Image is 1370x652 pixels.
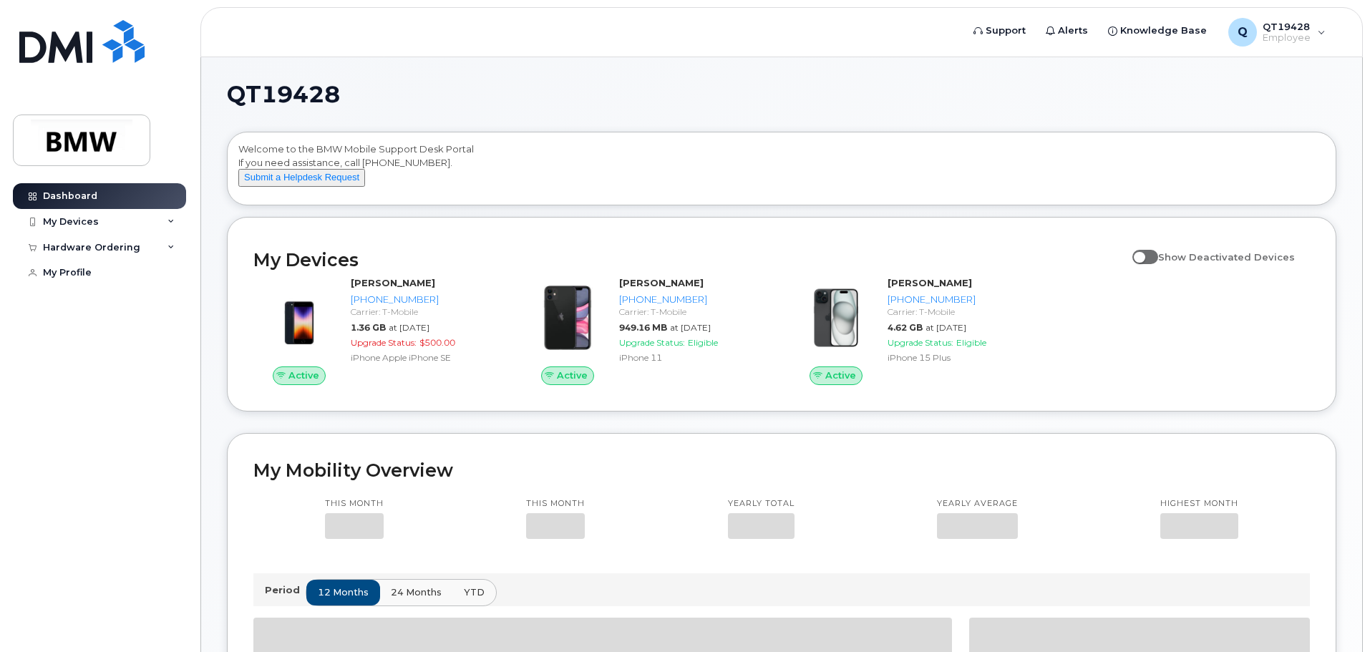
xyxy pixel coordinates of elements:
div: iPhone Apple iPhone SE [351,351,499,364]
div: Carrier: T-Mobile [888,306,1036,318]
span: Upgrade Status: [888,337,953,348]
p: Period [265,583,306,597]
div: [PHONE_NUMBER] [619,293,767,306]
strong: [PERSON_NAME] [351,277,435,288]
h2: My Devices [253,249,1125,271]
span: Active [288,369,319,382]
img: iPhone_11.jpg [533,283,602,352]
span: at [DATE] [389,322,429,333]
span: Upgrade Status: [351,337,417,348]
p: This month [325,498,384,510]
div: Welcome to the BMW Mobile Support Desk Portal If you need assistance, call [PHONE_NUMBER]. [238,142,1325,200]
p: This month [526,498,585,510]
a: Active[PERSON_NAME][PHONE_NUMBER]Carrier: T-Mobile4.62 GBat [DATE]Upgrade Status:EligibleiPhone 1... [790,276,1041,385]
button: Submit a Helpdesk Request [238,169,365,187]
div: iPhone 15 Plus [888,351,1036,364]
img: iPhone_15_Black.png [802,283,870,352]
strong: [PERSON_NAME] [888,277,972,288]
img: image20231002-3703462-10zne2t.jpeg [265,283,334,352]
span: Active [825,369,856,382]
span: Show Deactivated Devices [1158,251,1295,263]
div: [PHONE_NUMBER] [888,293,1036,306]
span: at [DATE] [926,322,966,333]
span: 24 months [391,585,442,599]
span: YTD [464,585,485,599]
span: Upgrade Status: [619,337,685,348]
span: Active [557,369,588,382]
p: Highest month [1160,498,1238,510]
div: Carrier: T-Mobile [351,306,499,318]
span: Eligible [956,337,986,348]
p: Yearly average [937,498,1018,510]
span: $500.00 [419,337,455,348]
p: Yearly total [728,498,795,510]
span: QT19428 [227,84,340,105]
a: Submit a Helpdesk Request [238,171,365,183]
h2: My Mobility Overview [253,459,1310,481]
strong: [PERSON_NAME] [619,277,704,288]
span: 1.36 GB [351,322,386,333]
span: 949.16 MB [619,322,667,333]
input: Show Deactivated Devices [1132,243,1144,255]
div: iPhone 11 [619,351,767,364]
span: at [DATE] [670,322,711,333]
div: [PHONE_NUMBER] [351,293,499,306]
div: Carrier: T-Mobile [619,306,767,318]
a: Active[PERSON_NAME][PHONE_NUMBER]Carrier: T-Mobile1.36 GBat [DATE]Upgrade Status:$500.00iPhone Ap... [253,276,505,385]
a: Active[PERSON_NAME][PHONE_NUMBER]Carrier: T-Mobile949.16 MBat [DATE]Upgrade Status:EligibleiPhone 11 [522,276,773,385]
span: 4.62 GB [888,322,923,333]
span: Eligible [688,337,718,348]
